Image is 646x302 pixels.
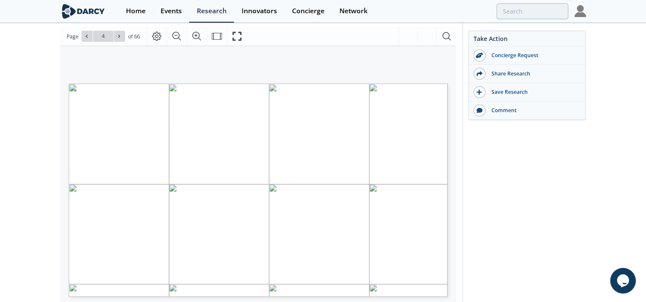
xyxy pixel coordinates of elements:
[485,88,581,96] div: Save Research
[610,268,637,293] iframe: chat widget
[469,34,585,46] div: Take Action
[292,8,324,15] div: Concierge
[339,8,368,15] div: Network
[242,8,277,15] div: Innovators
[485,52,581,59] div: Concierge Request
[197,8,227,15] div: Research
[161,8,182,15] div: Events
[60,4,107,19] img: logo-wide.svg
[126,8,146,15] div: Home
[485,70,581,78] div: Share Research
[497,3,568,19] input: Advanced Search
[574,5,586,17] img: Profile
[485,107,581,114] div: Comment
